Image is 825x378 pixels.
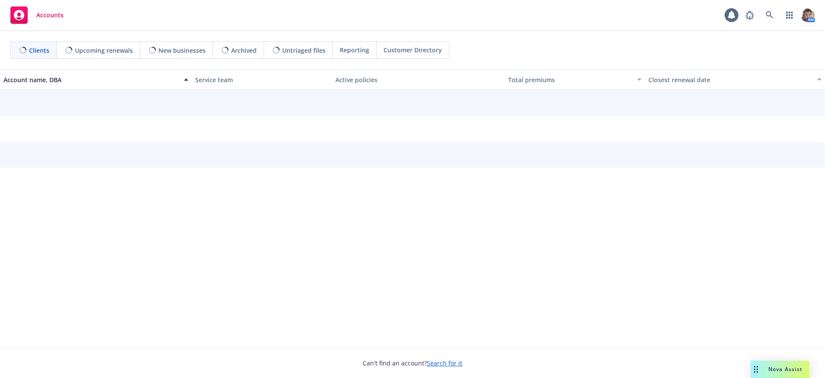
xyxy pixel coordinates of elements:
[505,69,645,90] button: Total premiums
[801,8,815,22] img: photo
[195,75,329,84] div: Service team
[648,75,812,84] div: Closest renewal date
[761,6,778,24] a: Search
[231,46,257,55] span: Archived
[781,6,798,24] a: Switch app
[3,75,179,84] div: Account name, DBA
[192,69,332,90] button: Service team
[508,75,632,84] div: Total premiums
[335,75,502,84] div: Active policies
[36,12,64,19] span: Accounts
[645,69,825,90] button: Closest renewal date
[751,361,809,378] button: Nova Assist
[7,3,67,27] a: Accounts
[29,46,49,55] span: Clients
[158,46,206,55] span: New businesses
[282,46,325,55] span: Untriaged files
[751,361,761,378] div: Drag to move
[332,69,505,90] button: Active policies
[75,46,133,55] span: Upcoming renewals
[363,359,462,368] span: Can't find an account?
[340,45,369,54] span: Reporting
[383,45,442,54] span: Customer Directory
[741,6,758,24] a: Report a Bug
[768,365,802,373] span: Nova Assist
[427,359,462,367] a: Search for it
